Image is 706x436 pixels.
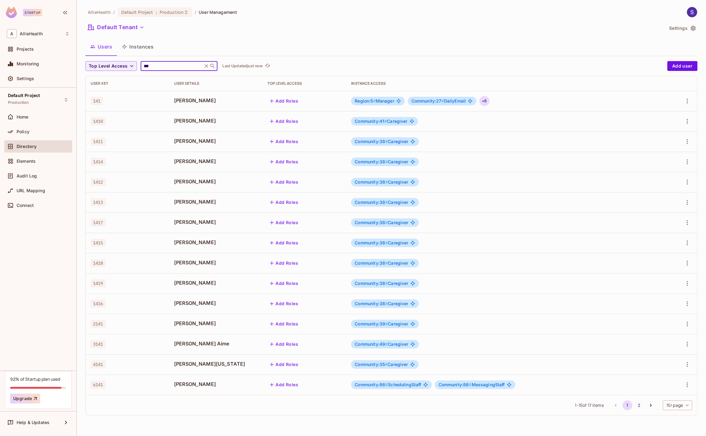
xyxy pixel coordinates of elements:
[351,81,657,86] div: Instance Access
[265,63,270,69] span: refresh
[91,340,106,348] span: 3141
[355,321,408,326] span: Caregiver
[17,129,29,134] span: Policy
[439,382,472,387] span: Community:86
[121,9,153,15] span: Default Project
[267,218,301,228] button: Add Roles
[355,200,388,205] span: Community:38
[91,279,106,287] span: 1419
[267,339,301,349] button: Add Roles
[267,96,301,106] button: Add Roles
[174,198,258,205] span: [PERSON_NAME]
[355,362,388,367] span: Community:35
[222,64,263,68] p: Last Updated just now
[85,22,147,32] button: Default Tenant
[174,320,258,327] span: [PERSON_NAME]
[267,278,301,288] button: Add Roles
[267,116,301,126] button: Add Roles
[91,259,106,267] span: 1418
[17,61,39,66] span: Monitoring
[385,382,388,387] span: #
[91,300,106,308] span: 1416
[355,281,388,286] span: Community:38
[174,381,258,387] span: [PERSON_NAME]
[355,139,388,144] span: Community:38
[355,362,408,367] span: Caregiver
[355,220,408,225] span: Caregiver
[8,93,40,98] span: Default Project
[174,138,258,144] span: [PERSON_NAME]
[355,240,408,245] span: Caregiver
[663,400,692,410] div: 15 / page
[8,100,29,105] span: Production
[174,97,258,104] span: [PERSON_NAME]
[385,362,388,367] span: #
[267,299,301,309] button: Add Roles
[7,29,17,38] span: A
[267,81,341,86] div: Top Level Access
[160,9,184,15] span: Production
[17,159,36,164] span: Elements
[373,98,376,103] span: #
[267,360,301,369] button: Add Roles
[117,39,158,54] button: Instances
[17,173,37,178] span: Audit Log
[267,137,301,146] button: Add Roles
[17,420,49,425] span: Help & Updates
[91,117,106,125] span: 1410
[622,400,632,410] button: page 1
[174,178,258,185] span: [PERSON_NAME]
[174,259,258,266] span: [PERSON_NAME]
[195,9,196,15] li: /
[439,382,505,387] span: MessagingStaff
[385,321,388,326] span: #
[17,115,29,119] span: Home
[17,188,45,193] span: URL Mapping
[91,138,106,146] span: 1411
[267,238,301,248] button: Add Roles
[155,10,158,15] span: :
[355,220,388,225] span: Community:38
[91,360,106,368] span: 4141
[385,159,388,164] span: #
[264,62,271,70] button: refresh
[646,400,656,410] button: Go to next page
[10,376,60,382] div: 92% of Startup plan used
[479,96,489,106] div: + 6
[610,400,657,410] nav: pagination navigation
[355,341,388,347] span: Community:49
[667,23,697,33] button: Settings
[384,119,387,124] span: #
[174,279,258,286] span: [PERSON_NAME]
[6,7,17,18] img: SReyMgAAAABJRU5ErkJggg==
[17,203,34,208] span: Connect
[441,98,444,103] span: #
[385,220,388,225] span: #
[20,31,43,36] span: Workspace: AllieHealth
[355,261,408,266] span: Caregiver
[91,198,106,206] span: 1413
[174,81,258,86] div: User Details
[91,178,106,186] span: 1412
[174,117,258,124] span: [PERSON_NAME]
[355,382,421,387] span: SchedulingStaff
[634,400,644,410] button: Go to page 2
[174,219,258,225] span: [PERSON_NAME]
[85,39,117,54] button: Users
[385,240,388,245] span: #
[199,9,237,15] span: User Management
[91,320,106,328] span: 2141
[385,179,388,185] span: #
[91,97,103,105] span: 141
[385,260,388,266] span: #
[88,9,111,15] span: the active workspace
[355,240,388,245] span: Community:38
[412,98,444,103] span: Community:27
[17,47,34,52] span: Projects
[355,301,388,306] span: Community:38
[174,340,258,347] span: [PERSON_NAME] Aime
[355,99,394,103] span: Manager
[385,139,388,144] span: #
[469,382,471,387] span: #
[174,158,258,165] span: [PERSON_NAME]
